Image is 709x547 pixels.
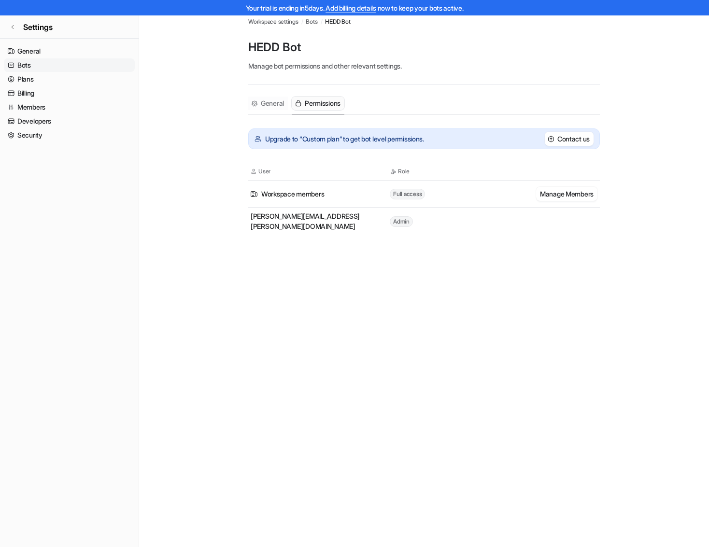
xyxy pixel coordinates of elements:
[305,98,340,108] span: Permissions
[248,93,344,114] nav: Tabs
[326,4,376,12] a: Add billing details
[4,86,135,100] a: Billing
[4,100,135,114] a: Members
[545,132,594,146] button: Contact us
[4,128,135,142] a: Security
[251,211,389,231] span: [PERSON_NAME][EMAIL_ADDRESS][PERSON_NAME][DOMAIN_NAME]
[390,189,425,199] span: Full access
[265,134,424,144] p: Upgrade to “Custom plan” to get bot level permissions.
[251,191,257,197] img: Icon
[390,168,396,174] img: Role
[23,21,53,33] span: Settings
[4,44,135,58] a: General
[4,114,135,128] a: Developers
[390,216,413,227] span: Admin
[248,17,298,26] a: Workspace settings
[261,189,324,199] span: Workspace members
[306,17,317,26] a: Bots
[4,72,135,86] a: Plans
[301,17,303,26] span: /
[261,98,284,108] span: General
[325,17,350,26] span: HEDD Bot
[250,167,389,176] th: User
[248,97,288,110] button: General
[248,40,600,55] p: HEDD Bot
[321,17,323,26] span: /
[248,61,600,71] p: Manage bot permissions and other relevant settings.
[536,187,597,201] button: Manage Members
[4,58,135,72] a: Bots
[292,97,344,110] button: Permissions
[251,168,256,174] img: User
[389,167,528,176] th: Role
